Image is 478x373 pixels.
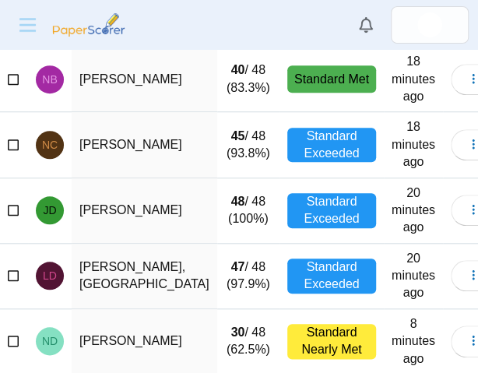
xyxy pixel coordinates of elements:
td: / 48 (93.8%) [217,112,279,178]
div: Standard Exceeded [287,259,376,294]
div: Standard Met [287,65,376,93]
span: Naomi Childs [42,139,58,150]
td: [PERSON_NAME] [72,112,217,178]
img: PaperScorer [50,13,128,37]
a: ps.08Dk8HiHb5BR1L0X [391,6,469,44]
button: Menu [9,9,46,40]
time: Sep 25, 2025 at 9:10 AM [392,55,435,103]
td: / 48 (83.3%) [217,47,279,112]
span: Casey Shaffer [417,12,442,37]
div: Standard Nearly Met [287,324,376,359]
time: Sep 25, 2025 at 9:09 AM [392,120,435,168]
div: Standard Exceeded [287,128,376,163]
div: Standard Exceeded [287,193,376,228]
b: 48 [231,195,245,208]
td: / 48 (100%) [217,178,279,244]
td: [PERSON_NAME] [72,178,217,244]
b: 47 [231,260,245,273]
b: 45 [231,129,245,143]
img: ps.08Dk8HiHb5BR1L0X [417,12,442,37]
time: Sep 25, 2025 at 9:20 AM [392,317,435,365]
span: Jakob Decker [43,205,56,216]
td: / 48 (97.9%) [217,244,279,309]
time: Sep 25, 2025 at 9:08 AM [392,252,435,300]
time: Sep 25, 2025 at 9:08 AM [392,186,435,234]
span: Navee Doxsey [42,336,58,347]
span: Nicholas Burton [42,74,57,85]
td: [PERSON_NAME] [72,47,217,112]
a: Alerts [349,8,383,42]
b: 40 [231,63,245,76]
span: Lincoln DeTemple [43,270,57,281]
td: [PERSON_NAME], [GEOGRAPHIC_DATA] [72,244,217,309]
b: 30 [231,325,245,339]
